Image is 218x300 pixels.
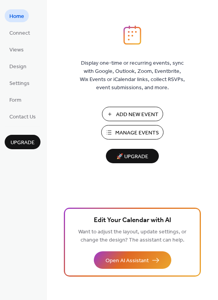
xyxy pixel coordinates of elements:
[5,135,40,149] button: Upgrade
[9,96,21,104] span: Form
[116,111,158,119] span: Add New Event
[123,25,141,45] img: logo_icon.svg
[115,129,159,137] span: Manage Events
[105,257,149,265] span: Open AI Assistant
[80,59,185,92] span: Display one-time or recurring events, sync with Google, Outlook, Zoom, Eventbrite, Wix Events or ...
[9,29,30,37] span: Connect
[94,251,171,269] button: Open AI Assistant
[9,79,30,88] span: Settings
[9,113,36,121] span: Contact Us
[5,110,40,123] a: Contact Us
[102,107,163,121] button: Add New Event
[9,63,26,71] span: Design
[5,93,26,106] a: Form
[106,149,159,163] button: 🚀 Upgrade
[9,12,24,21] span: Home
[5,9,29,22] a: Home
[94,215,171,226] span: Edit Your Calendar with AI
[5,26,35,39] a: Connect
[78,227,186,245] span: Want to adjust the layout, update settings, or change the design? The assistant can help.
[101,125,163,139] button: Manage Events
[111,152,154,162] span: 🚀 Upgrade
[5,43,28,56] a: Views
[5,60,31,72] a: Design
[5,76,34,89] a: Settings
[11,139,35,147] span: Upgrade
[9,46,24,54] span: Views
